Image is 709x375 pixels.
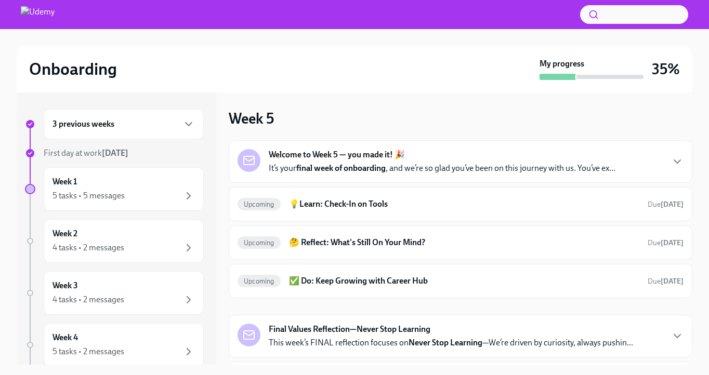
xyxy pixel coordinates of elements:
[238,200,281,208] span: Upcoming
[409,338,482,347] strong: Never Stop Learning
[238,196,684,212] a: Upcoming💡Learn: Check-In on ToolsDue[DATE]
[52,228,77,239] h6: Week 2
[52,242,124,253] div: 4 tasks • 2 messages
[25,148,204,159] a: First day at work[DATE]
[25,167,204,211] a: Week 15 tasks • 5 messages
[269,149,405,160] strong: Welcome to Week 5 — you made it! 🎉
[238,273,684,289] a: Upcoming✅ Do: Keep Growing with Career HubDue[DATE]
[648,200,684,209] span: Due
[652,60,680,78] h3: 35%
[52,118,114,130] h6: 3 previous weeks
[229,109,274,128] h3: Week 5
[661,277,684,286] strong: [DATE]
[289,275,639,287] h6: ✅ Do: Keep Growing with Career Hub
[102,148,128,158] strong: [DATE]
[648,199,684,209] span: September 27th, 2025 10:00
[648,276,684,286] span: September 27th, 2025 10:00
[269,337,633,349] p: This week’s FINAL reflection focuses on —We’re driven by curiosity, always pushin...
[648,238,684,248] span: September 27th, 2025 10:00
[648,277,684,286] span: Due
[25,271,204,315] a: Week 34 tasks • 2 messages
[52,346,124,357] div: 5 tasks • 2 messages
[52,294,124,305] div: 4 tasks • 2 messages
[238,277,281,285] span: Upcoming
[44,109,204,139] div: 3 previous weeks
[44,148,128,158] span: First day at work
[661,238,684,247] strong: [DATE]
[648,238,684,247] span: Due
[289,237,639,248] h6: 🤔 Reflect: What's Still On Your Mind?
[238,234,684,251] a: Upcoming🤔 Reflect: What's Still On Your Mind?Due[DATE]
[52,176,77,187] h6: Week 1
[25,219,204,263] a: Week 24 tasks • 2 messages
[269,324,430,335] strong: Final Values Reflection—Never Stop Learning
[21,6,55,23] img: Udemy
[52,190,125,202] div: 5 tasks • 5 messages
[29,59,117,79] h2: Onboarding
[25,323,204,367] a: Week 45 tasks • 2 messages
[52,280,78,291] h6: Week 3
[238,239,281,247] span: Upcoming
[52,332,78,343] h6: Week 4
[269,163,615,174] p: It’s your , and we’re so glad you’ve been on this journey with us. You’ve ex...
[540,58,584,70] strong: My progress
[289,198,639,210] h6: 💡Learn: Check-In on Tools
[296,163,386,173] strong: final week of onboarding
[661,200,684,209] strong: [DATE]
